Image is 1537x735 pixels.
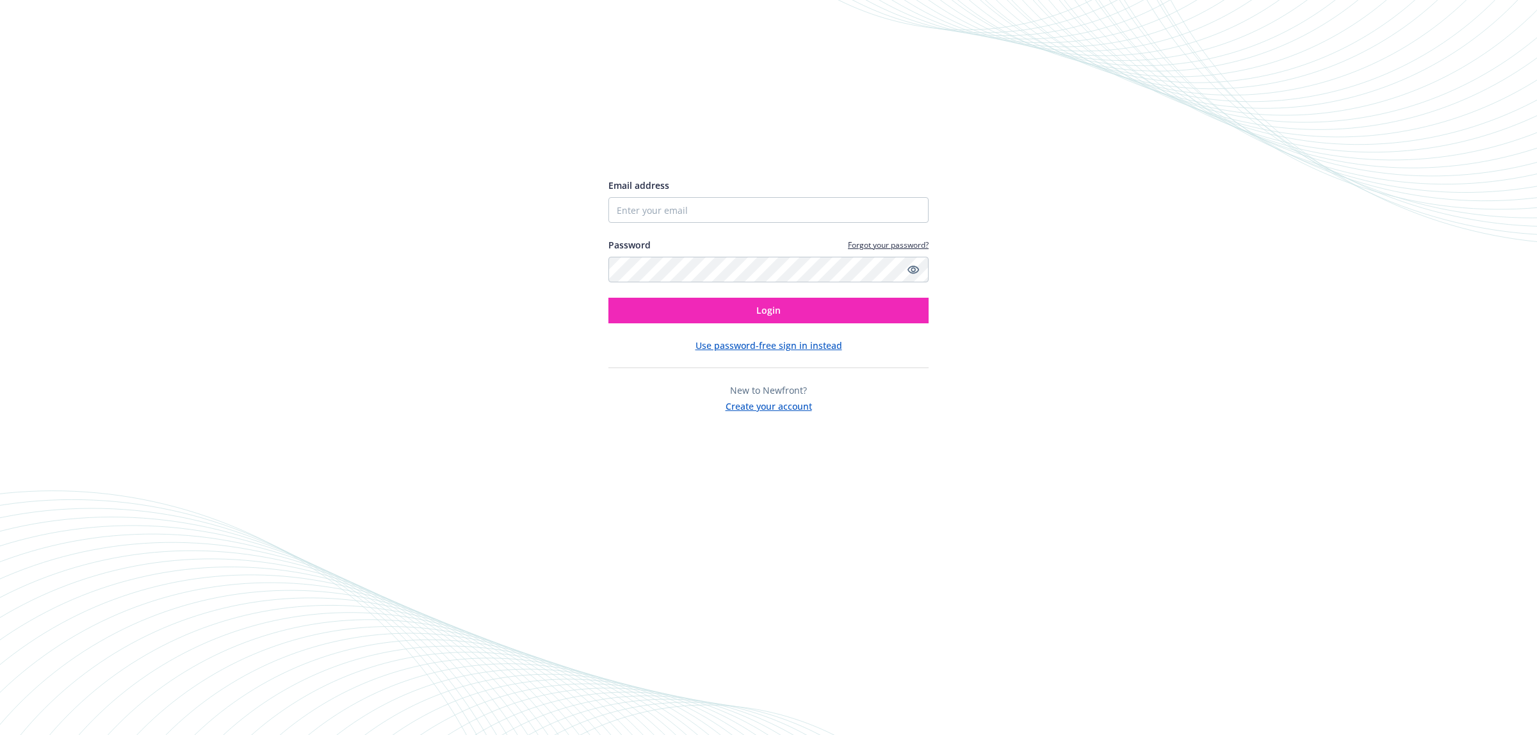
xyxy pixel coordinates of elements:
[608,298,929,323] button: Login
[848,239,929,250] a: Forgot your password?
[608,257,929,282] input: Enter your password
[726,397,812,413] button: Create your account
[730,384,807,396] span: New to Newfront?
[608,238,651,252] label: Password
[695,339,842,352] button: Use password-free sign in instead
[906,262,921,277] a: Show password
[608,179,669,191] span: Email address
[608,197,929,223] input: Enter your email
[756,304,781,316] span: Login
[608,133,729,155] img: Newfront logo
